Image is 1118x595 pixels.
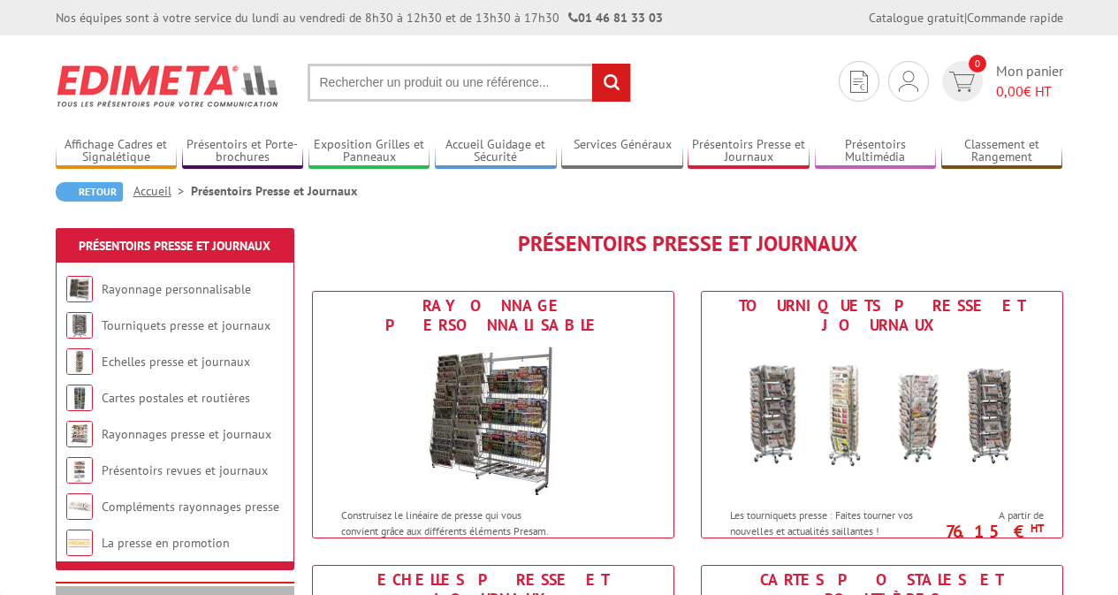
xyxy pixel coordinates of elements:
[308,137,430,166] a: Exposition Grilles et Panneaux
[815,137,937,166] a: Présentoirs Multimédia
[954,508,1044,523] span: A partir de
[1031,521,1044,536] sup: HT
[191,182,357,200] li: Présentoirs Presse et Journaux
[701,291,1063,538] a: Tourniquets presse et journaux Tourniquets presse et journaux Les tourniquets presse : Faites tou...
[182,137,304,166] a: Présentoirs et Porte-brochures
[899,71,918,92] img: devis rapide
[56,182,123,202] a: Retour
[719,339,1046,499] img: Tourniquets presse et journaux
[688,137,810,166] a: Présentoirs Presse et Journaux
[312,291,674,538] a: Rayonnage personnalisable Rayonnage personnalisable Construisez le linéaire de presse qui vous co...
[869,9,1063,27] div: |
[938,61,1063,102] a: devis rapide 0 Mon panier 0,00€ HT
[66,385,93,411] img: Cartes postales et routières
[568,10,663,26] strong: 01 46 81 33 03
[66,421,93,447] img: Rayonnages presse et journaux
[312,233,1063,256] h1: Présentoirs Presse et Journaux
[996,61,1063,102] span: Mon panier
[102,535,230,551] a: La presse en promotion
[308,64,631,102] input: Rechercher un produit ou une référence...
[869,10,964,26] a: Catalogue gratuit
[66,457,93,484] img: Présentoirs revues et journaux
[996,81,1063,102] span: € HT
[66,493,93,520] img: Compléments rayonnages presse
[66,348,93,375] img: Echelles presse et journaux
[592,64,630,102] input: rechercher
[945,526,1044,537] p: 76.15 €
[66,276,93,302] img: Rayonnage personnalisable
[56,9,663,27] div: Nos équipes sont à votre service du lundi au vendredi de 8h30 à 12h30 et de 13h30 à 17h30
[102,426,271,442] a: Rayonnages presse et journaux
[66,312,93,339] img: Tourniquets presse et journaux
[102,317,270,333] a: Tourniquets presse et journaux
[967,10,1063,26] a: Commande rapide
[850,71,868,93] img: devis rapide
[102,462,268,478] a: Présentoirs revues et journaux
[996,82,1023,100] span: 0,00
[102,354,250,370] a: Echelles presse et journaux
[56,137,178,166] a: Affichage Cadres et Signalétique
[56,53,281,118] img: Edimeta
[949,72,975,92] img: devis rapide
[941,137,1063,166] a: Classement et Rangement
[102,499,279,515] a: Compléments rayonnages presse
[706,296,1058,335] div: Tourniquets presse et journaux
[317,296,669,335] div: Rayonnage personnalisable
[969,55,986,72] span: 0
[561,137,683,166] a: Services Généraux
[414,339,573,499] img: Rayonnage personnalisable
[133,183,191,199] a: Accueil
[341,507,560,538] p: Construisez le linéaire de presse qui vous convient grâce aux différents éléments Presam.
[730,507,949,538] p: Les tourniquets presse : Faites tourner vos nouvelles et actualités saillantes !
[79,238,270,254] a: Présentoirs Presse et Journaux
[102,281,251,297] a: Rayonnage personnalisable
[66,530,93,556] img: La presse en promotion
[102,390,250,406] a: Cartes postales et routières
[435,137,557,166] a: Accueil Guidage et Sécurité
